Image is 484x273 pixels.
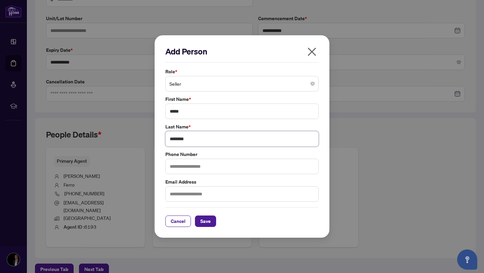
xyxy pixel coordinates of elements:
label: Role [165,68,319,75]
label: Last Name [165,123,319,130]
span: close [307,46,317,57]
label: Phone Number [165,151,319,158]
label: Email Address [165,178,319,186]
button: Cancel [165,216,191,227]
span: Seller [169,77,315,90]
button: Open asap [457,249,477,270]
button: Save [195,216,216,227]
span: close-circle [311,82,315,86]
label: First Name [165,95,319,103]
span: Save [200,216,211,227]
h2: Add Person [165,46,319,57]
span: Cancel [171,216,186,227]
